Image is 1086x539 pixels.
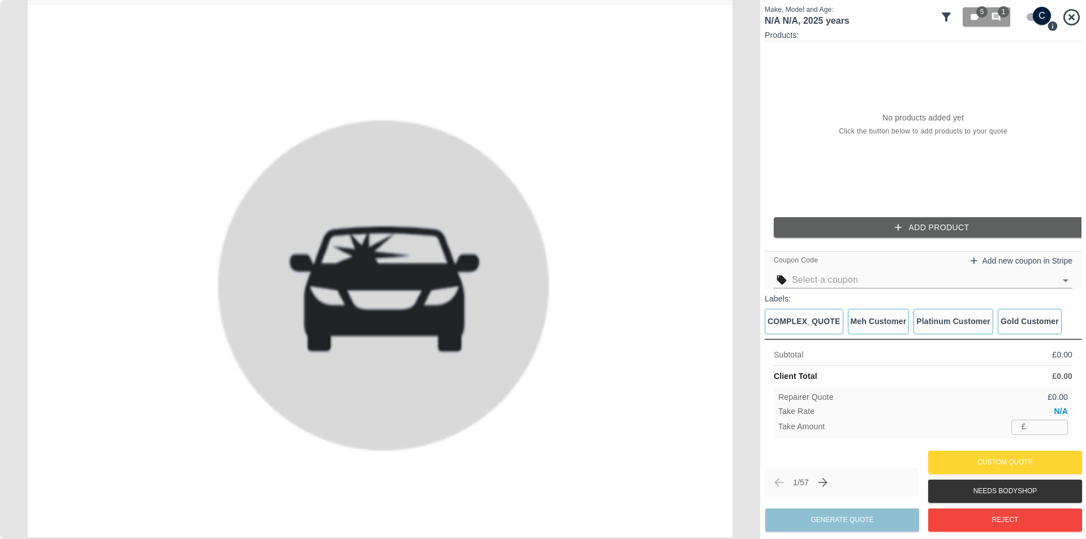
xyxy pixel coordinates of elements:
[774,370,817,382] p: Client Total
[792,272,1055,288] input: Select a coupon
[1054,406,1068,417] p: N/A
[769,473,788,492] span: Previous claim (← or ↑)
[1058,273,1074,288] button: Open
[928,480,1082,503] button: Needs Bodyshop
[976,6,988,18] span: 5
[963,7,1010,27] button: 51
[793,477,809,488] p: 1 / 57
[1022,421,1026,433] p: £
[774,349,803,361] p: Subtotal
[778,406,815,417] p: Take Rate
[774,255,818,266] span: Coupon Code
[851,316,907,327] p: Meh Customer
[1048,391,1068,403] p: £ 0.00
[1001,316,1059,327] p: Gold Customer
[916,316,990,327] p: Platinum Customer
[778,391,834,403] p: Repairer Quote
[928,451,1082,474] button: Custom Quote
[765,15,935,27] h1: N/A N/A , 2025 years
[928,508,1082,532] button: Reject
[765,5,935,15] p: Make, Model and Age:
[768,316,841,327] p: COMPLEX_QUOTE
[839,126,1007,137] span: Click the button below to add products to your quote
[1047,20,1058,32] svg: Press Q to switch
[968,254,1072,268] a: Add new coupon in Stripe
[1052,370,1072,382] p: £ 0.00
[998,6,1009,18] span: 1
[765,29,1081,41] p: Products:
[778,421,825,433] p: Take Amount
[1052,349,1072,361] p: £ 0.00
[813,473,833,492] button: Next claim
[882,112,964,123] p: No products added yet
[813,473,833,492] span: Next/Skip claim (→ or ↓)
[765,293,1081,304] p: Labels:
